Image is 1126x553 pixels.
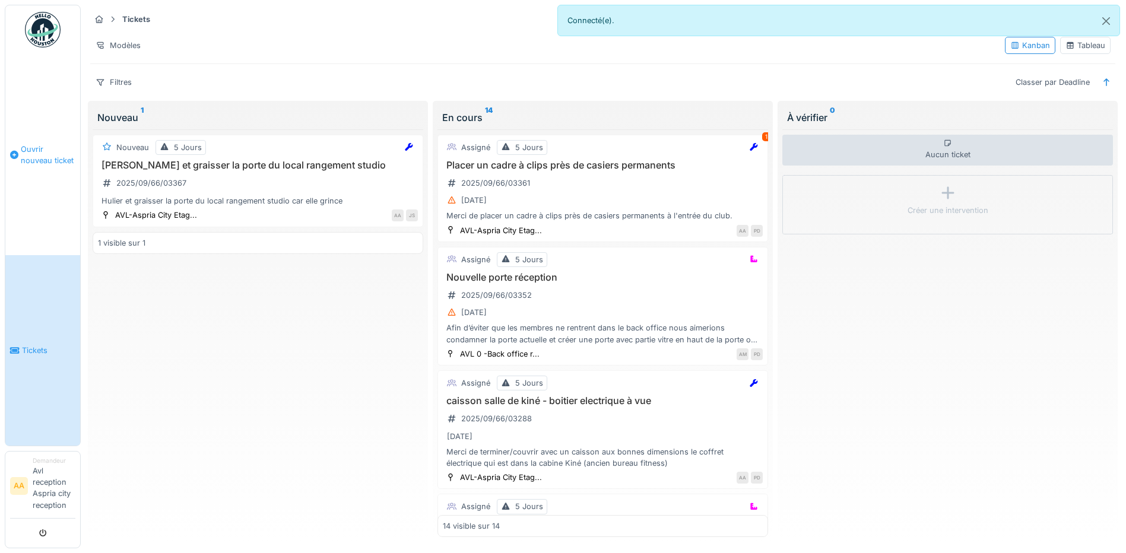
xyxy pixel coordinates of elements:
[443,160,763,171] h3: Placer un cadre à clips près de casiers permanents
[461,413,532,424] div: 2025/09/66/03288
[98,237,145,249] div: 1 visible sur 1
[461,290,532,301] div: 2025/09/66/03352
[751,225,763,237] div: PD
[460,472,542,483] div: AVL-Aspria City Etag...
[485,110,493,125] sup: 14
[908,205,988,216] div: Créer une intervention
[460,348,540,360] div: AVL 0 -Back office r...
[762,132,770,141] div: 1
[751,348,763,360] div: PD
[141,110,144,125] sup: 1
[115,209,197,221] div: AVL-Aspria City Etag...
[442,110,763,125] div: En cours
[443,272,763,283] h3: Nouvelle porte réception
[10,456,75,519] a: AA DemandeurAvl reception Aspria city reception
[98,160,418,171] h3: [PERSON_NAME] et graisser la porte du local rangement studio
[461,501,490,512] div: Assigné
[461,142,490,153] div: Assigné
[116,142,149,153] div: Nouveau
[830,110,835,125] sup: 0
[515,377,543,389] div: 5 Jours
[33,456,75,465] div: Demandeur
[1093,5,1119,37] button: Close
[116,177,186,189] div: 2025/09/66/03367
[33,456,75,516] li: Avl reception Aspria city reception
[22,345,75,356] span: Tickets
[90,74,137,91] div: Filtres
[461,177,530,189] div: 2025/09/66/03361
[515,254,543,265] div: 5 Jours
[787,110,1108,125] div: À vérifier
[737,348,748,360] div: AM
[443,446,763,469] div: Merci de terminer/couvrir avec un caisson aux bonnes dimensions le coffret électrique qui est dan...
[98,195,418,206] div: Hulier et graisser la porte du local rangement studio car elle grince
[461,307,487,318] div: [DATE]
[5,255,80,445] a: Tickets
[97,110,418,125] div: Nouveau
[174,142,202,153] div: 5 Jours
[443,395,763,406] h3: caisson salle de kiné - boitier electrique à vue
[406,209,418,221] div: JS
[10,477,28,495] li: AA
[392,209,404,221] div: AA
[5,54,80,255] a: Ouvrir nouveau ticket
[1010,74,1095,91] div: Classer par Deadline
[90,37,146,54] div: Modèles
[557,5,1121,36] div: Connecté(e).
[443,520,500,532] div: 14 visible sur 14
[447,431,472,442] div: [DATE]
[443,210,763,221] div: Merci de placer un cadre à clips près de casiers permanents à l'entrée du club.
[515,501,543,512] div: 5 Jours
[751,472,763,484] div: PD
[461,195,487,206] div: [DATE]
[461,254,490,265] div: Assigné
[515,142,543,153] div: 5 Jours
[21,144,75,166] span: Ouvrir nouveau ticket
[25,12,61,47] img: Badge_color-CXgf-gQk.svg
[460,225,542,236] div: AVL-Aspria City Etag...
[782,135,1113,166] div: Aucun ticket
[1065,40,1105,51] div: Tableau
[737,472,748,484] div: AA
[461,377,490,389] div: Assigné
[737,225,748,237] div: AA
[1010,40,1050,51] div: Kanban
[118,14,155,25] strong: Tickets
[443,322,763,345] div: Afin d’éviter que les membres ne rentrent dans le back office nous aimerions condamner la porte a...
